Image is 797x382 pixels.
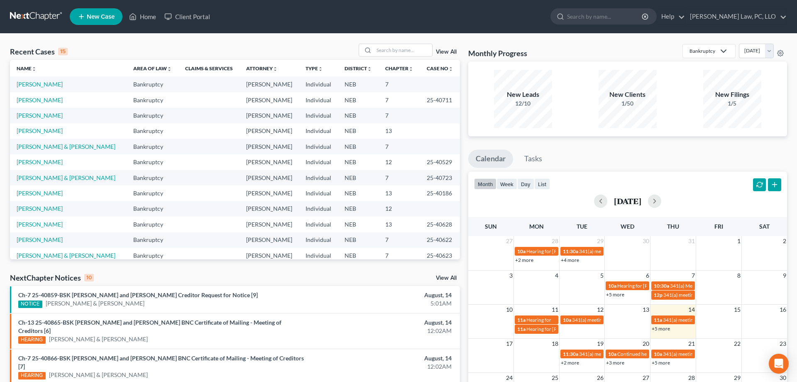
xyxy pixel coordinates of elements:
span: 14 [687,305,696,315]
div: HEARING [18,336,46,344]
td: Bankruptcy [127,248,178,263]
td: 25-40711 [420,92,460,108]
td: 25-40623 [420,248,460,263]
a: Ch-7 25-40859-BSK [PERSON_NAME] and [PERSON_NAME] Creditor Request for Notice [9] [18,291,258,298]
td: NEB [338,217,379,232]
a: Districtunfold_more [345,65,372,71]
span: 12 [596,305,604,315]
td: [PERSON_NAME] [240,185,299,201]
span: 13 [642,305,650,315]
td: Bankruptcy [127,92,178,108]
span: Hearing for [PERSON_NAME] & [PERSON_NAME] [526,326,635,332]
td: 25-40622 [420,232,460,248]
span: Mon [529,223,544,230]
td: Individual [299,154,338,170]
a: Chapterunfold_more [385,65,413,71]
a: Case Nounfold_more [427,65,453,71]
span: 1 [736,236,741,246]
div: August, 14 [313,354,452,362]
div: 12:02AM [313,327,452,335]
td: [PERSON_NAME] [240,217,299,232]
div: August, 14 [313,291,452,299]
td: NEB [338,170,379,185]
span: Hearing for [PERSON_NAME] [526,248,591,254]
a: [PERSON_NAME] & [PERSON_NAME] [49,335,148,343]
i: unfold_more [367,67,372,71]
span: Hearing for [526,317,551,323]
td: 25-40529 [420,154,460,170]
span: Sat [759,223,770,230]
td: Individual [299,248,338,263]
td: Individual [299,76,338,92]
td: 13 [379,185,420,201]
a: Attorneyunfold_more [246,65,278,71]
td: Individual [299,185,338,201]
div: 12:02AM [313,362,452,371]
span: 11a [654,317,662,323]
span: 341(a) meeting for [PERSON_NAME] [579,351,659,357]
span: 5 [599,271,604,281]
a: Ch-7 25-40866-BSK [PERSON_NAME] and [PERSON_NAME] BNC Certificate of Mailing - Meeting of Credito... [18,355,304,370]
span: 341(a) Meeting for [PERSON_NAME] & [PERSON_NAME] [670,283,795,289]
div: HEARING [18,372,46,380]
span: 11a [517,326,526,332]
td: Individual [299,232,338,248]
a: +5 more [652,325,670,332]
span: 11:30a [563,248,578,254]
td: 12 [379,201,420,217]
span: 10:30a [654,283,669,289]
span: 10a [654,351,662,357]
span: 10a [608,351,616,357]
td: [PERSON_NAME] [240,139,299,154]
div: Bankruptcy [689,47,715,54]
span: 341(a) meeting for [PERSON_NAME] [663,292,743,298]
span: Hearing for [PERSON_NAME] [617,283,682,289]
button: month [474,178,496,190]
td: 7 [379,108,420,123]
a: [PERSON_NAME] [17,81,63,88]
a: [PERSON_NAME] [17,96,63,104]
a: View All [436,275,457,281]
span: 30 [642,236,650,246]
a: [PERSON_NAME] [17,112,63,119]
a: +2 more [515,257,533,263]
div: August, 14 [313,318,452,327]
td: NEB [338,154,379,170]
td: [PERSON_NAME] [240,108,299,123]
div: NextChapter Notices [10,273,94,283]
div: 12/10 [494,99,552,108]
span: 23 [779,339,787,349]
a: [PERSON_NAME] [17,190,63,197]
span: 9 [782,271,787,281]
td: Bankruptcy [127,123,178,139]
a: [PERSON_NAME] & [PERSON_NAME] [17,174,115,181]
a: [PERSON_NAME] & [PERSON_NAME] [46,299,144,308]
a: [PERSON_NAME] Law, PC, LLO [686,9,787,24]
a: +5 more [606,291,624,298]
input: Search by name... [374,44,432,56]
td: Bankruptcy [127,154,178,170]
a: [PERSON_NAME] & [PERSON_NAME] [17,143,115,150]
span: Tue [577,223,587,230]
span: 21 [687,339,696,349]
span: 4 [554,271,559,281]
a: Area of Lawunfold_more [133,65,172,71]
td: [PERSON_NAME] [240,154,299,170]
span: Fri [714,223,723,230]
td: 7 [379,92,420,108]
span: 20 [642,339,650,349]
a: [PERSON_NAME] [17,127,63,134]
a: Calendar [468,150,513,168]
a: [PERSON_NAME] [17,221,63,228]
a: Home [125,9,160,24]
a: Help [657,9,685,24]
td: NEB [338,92,379,108]
span: New Case [87,14,115,20]
span: 2 [782,236,787,246]
span: 31 [687,236,696,246]
button: list [534,178,550,190]
span: 10 [505,305,513,315]
span: 17 [505,339,513,349]
a: View All [436,49,457,55]
i: unfold_more [167,67,172,71]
